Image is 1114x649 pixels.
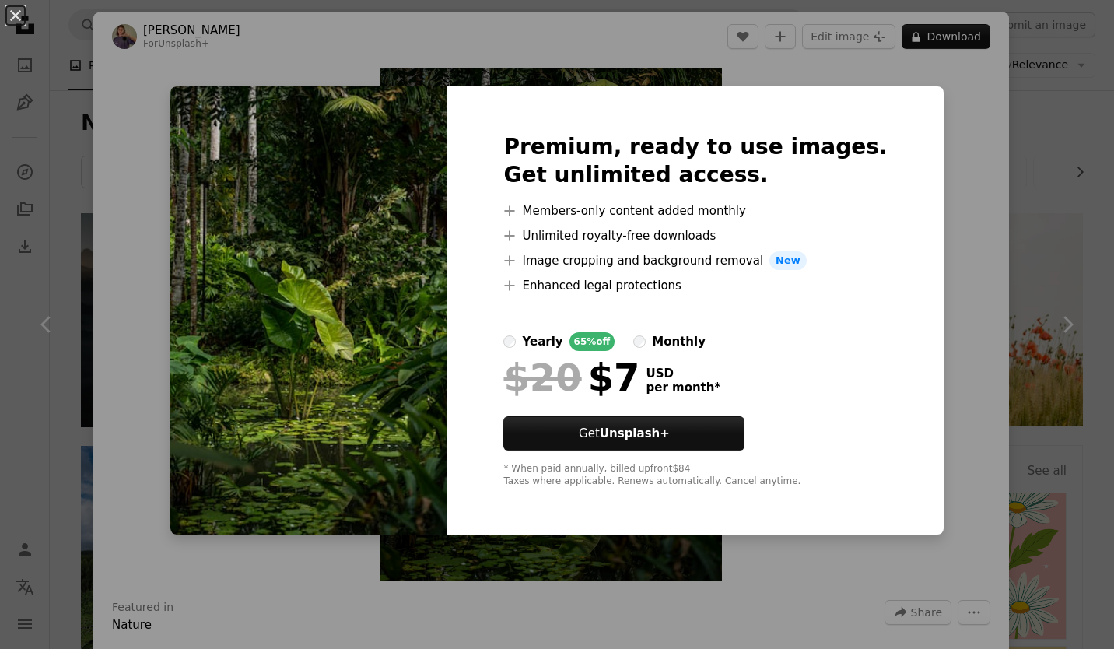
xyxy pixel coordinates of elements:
li: Unlimited royalty-free downloads [503,226,887,245]
button: GetUnsplash+ [503,416,744,451]
li: Members-only content added monthly [503,202,887,220]
img: premium_photo-1673292293042-cafd9c8a3ab3 [170,86,447,535]
div: monthly [652,332,706,351]
span: New [769,251,807,270]
li: Image cropping and background removal [503,251,887,270]
div: $7 [503,357,639,398]
h2: Premium, ready to use images. Get unlimited access. [503,133,887,189]
input: yearly65%off [503,335,516,348]
input: monthly [633,335,646,348]
div: * When paid annually, billed upfront $84 Taxes where applicable. Renews automatically. Cancel any... [503,463,887,488]
div: 65% off [569,332,615,351]
span: per month * [646,381,720,395]
strong: Unsplash+ [600,426,670,440]
span: $20 [503,357,581,398]
span: USD [646,367,720,381]
div: yearly [522,332,562,351]
li: Enhanced legal protections [503,276,887,295]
